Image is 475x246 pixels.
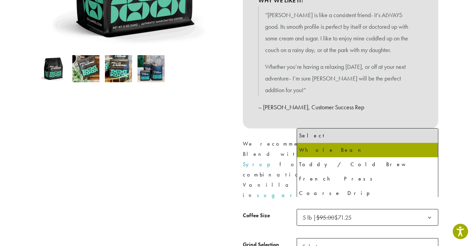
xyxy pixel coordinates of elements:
span: 5 lb | $71.25 [302,213,352,221]
div: Whole Bean [299,145,436,155]
a: sugar-free [257,192,335,199]
img: Dillons - Image 3 [105,55,132,82]
div: Toddy / Cold Brew [299,159,436,170]
li: Select [297,128,438,143]
img: Dillons [40,55,67,82]
a: Barista 22 Vanilla Syrup [243,150,427,168]
p: We recommend pairing Dillons Blend with for a dynamite flavor combination. Barista 22 Vanilla is ... [243,139,438,200]
img: Dillons - Image 2 [72,55,99,82]
img: Dillons - Image 4 [138,55,165,82]
p: – [PERSON_NAME], Customer Success Rep [258,101,423,113]
label: Coffee Size [243,211,297,221]
del: $95.00 [316,213,334,221]
div: Coarse Drip [299,188,436,198]
p: “[PERSON_NAME] is like a consistent friend- it’s ALWAYS good. Its smooth profile is perfect by it... [265,9,416,56]
p: Whether you’re having a relaxing [DATE], or off at your next adventure- I’m sure [PERSON_NAME] wi... [265,61,416,96]
span: 5 lb | $95.00 $71.25 [297,209,438,226]
div: French Press [299,174,436,184]
span: 5 lb | $95.00 $71.25 [300,211,358,224]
